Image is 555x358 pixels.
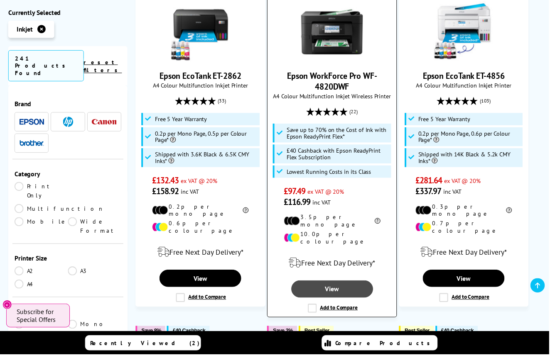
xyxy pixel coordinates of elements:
li: 0.7p per colour page [420,222,518,237]
button: Save 8% [137,329,167,339]
a: Wide Format [69,219,123,238]
span: £158.92 [154,188,181,199]
img: Epson WorkForce Pro WF-4820DWF [305,1,367,63]
label: Add to Compare [444,296,495,305]
img: Brother [20,141,44,147]
a: View [427,273,510,290]
span: Inkjet [17,25,33,34]
span: Save up to 70% on the Cost of Ink with Epson ReadyPrint Flex* [290,128,393,141]
span: £116.99 [287,199,314,209]
button: Save 2% [270,329,300,339]
a: A3 [69,269,123,278]
a: Epson EcoTank ET-2862 [172,56,234,65]
a: Multifunction [15,206,105,215]
a: Mobile [15,219,69,238]
span: (103) [485,94,496,110]
li: 0.2p per mono page [154,205,251,220]
div: Category [15,171,123,180]
img: Canon [93,120,118,126]
span: A4 Colour Multifunction Inkjet Printer [142,82,264,90]
div: Brand [15,101,123,109]
span: 0.2p per Mono Page, 0.5p per Colour Page* [157,132,260,145]
a: Canon [93,118,118,128]
a: Epson [20,118,44,128]
span: £97.49 [287,188,309,199]
div: modal_delivery [408,243,530,266]
span: £40 Cashback with Epson ReadyPrint Flex Subscription [290,149,393,162]
a: Recently Viewed (2) [86,339,203,354]
li: 0.3p per mono page [420,205,518,220]
span: £132.43 [154,177,181,188]
span: ex VAT @ 20% [449,179,486,187]
div: Currently Selected [8,8,129,17]
span: Subscribe for Special Offers [17,311,62,327]
img: Epson EcoTank ET-4856 [438,1,500,63]
span: ex VAT @ 20% [183,179,220,187]
li: 3.5p per mono page [287,216,385,231]
span: Best Seller [409,331,435,337]
span: inc VAT [316,200,334,208]
a: Mono [69,323,123,332]
span: inc VAT [183,190,201,197]
a: Brother [20,139,44,150]
button: Best Seller [403,329,439,339]
span: Recently Viewed (2) [91,343,202,351]
span: 0.2p per Mono Page, 0.6p per Colour Page* [423,132,527,145]
span: £40 Cashback [446,331,479,337]
label: Add to Compare [178,296,228,305]
button: Best Seller [302,329,337,339]
a: Epson WorkForce Pro WF-4820DWF [305,56,367,65]
a: Epson WorkForce Pro WF-4820DWF [290,71,381,93]
a: View [295,283,377,301]
span: Best Seller [308,331,333,337]
span: (22) [354,105,362,121]
span: inc VAT [448,190,467,197]
span: ex VAT @ 20% [311,190,348,197]
label: Add to Compare [311,307,362,316]
a: HP [56,118,81,128]
div: modal_delivery [142,243,264,266]
img: Epson EcoTank ET-2862 [172,1,234,63]
a: Compare Products [325,339,442,354]
div: Printer Size [15,257,123,265]
span: 241 Products Found [8,51,85,82]
a: Epson EcoTank ET-2862 [161,71,244,82]
img: Epson [20,120,44,126]
button: £40 Cashback [440,329,483,339]
div: modal_delivery [275,254,397,277]
a: Epson EcoTank ET-4856 [427,71,510,82]
a: reset filters [85,59,123,75]
span: Lowest Running Costs in its Class [290,170,375,177]
span: Compare Products [339,343,440,351]
li: 0.6p per colour page [154,222,251,237]
button: Close [2,303,12,313]
a: View [161,273,244,290]
a: A2 [15,269,69,278]
span: £281.64 [420,177,447,188]
span: Save 8% [143,331,163,337]
span: Free 5 Year Warranty [423,117,476,124]
span: £40 Cashback [174,331,207,337]
span: Shipped with 3.6K Black & 6.5K CMY Inks* [157,153,260,166]
a: Print Only [15,184,69,202]
span: (33) [220,94,228,110]
span: A4 Colour Multifunction Inkjet Wireless Printer [275,93,397,101]
span: Shipped with 14K Black & 5.2k CMY Inks* [423,153,527,166]
li: 10.0p per colour page [287,233,385,248]
span: Save 2% [276,331,296,337]
a: A4 [15,283,69,292]
span: A4 Colour Multifunction Inkjet Printer [408,82,530,90]
button: £40 Cashback [169,329,211,339]
span: £337.97 [420,188,446,199]
span: Free 5 Year Warranty [157,117,209,124]
img: HP [64,118,74,128]
a: Epson EcoTank ET-4856 [438,56,500,65]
